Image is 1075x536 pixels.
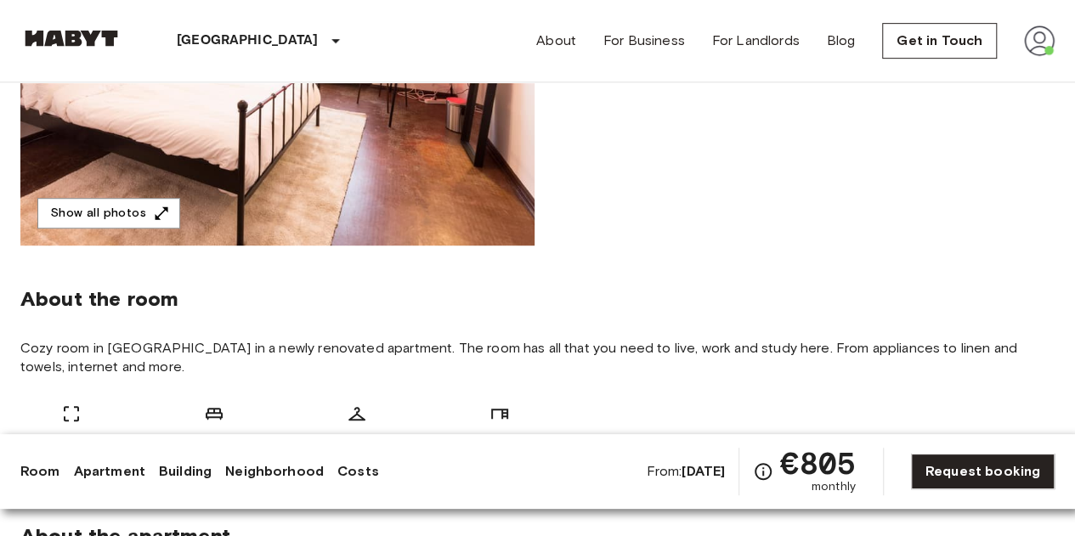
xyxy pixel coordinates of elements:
b: [DATE] [682,463,725,479]
p: [GEOGRAPHIC_DATA] [177,31,319,51]
span: Cozy room in [GEOGRAPHIC_DATA] in a newly renovated apartment. The room has all that you need to ... [20,339,1055,376]
a: Building [159,461,212,482]
a: Apartment [74,461,145,482]
a: About [536,31,576,51]
span: From: [646,462,725,481]
a: Neighborhood [225,461,324,482]
svg: Check cost overview for full price breakdown. Please note that discounts apply to new joiners onl... [753,461,773,482]
button: Show all photos [37,198,180,229]
a: Blog [827,31,856,51]
a: Request booking [911,454,1055,489]
span: About the room [20,286,1055,312]
img: avatar [1024,25,1055,56]
a: Get in Touch [882,23,997,59]
a: Room [20,461,60,482]
a: For Business [603,31,685,51]
img: Habyt [20,30,122,47]
span: monthly [812,478,856,495]
a: Costs [337,461,379,482]
span: €805 [780,448,856,478]
a: For Landlords [712,31,800,51]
